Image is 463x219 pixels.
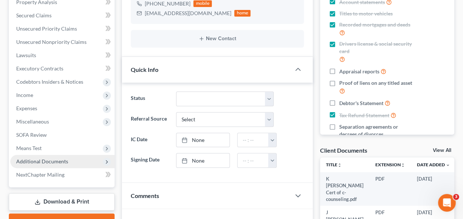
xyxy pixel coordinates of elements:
[320,172,369,206] td: K [PERSON_NAME] Cert of c- counseling.pdf
[417,162,450,167] a: Date Added expand_more
[10,168,115,181] a: NextChapter Mailing
[369,172,411,206] td: PDF
[10,9,115,22] a: Secured Claims
[411,172,456,206] td: [DATE]
[16,132,47,138] span: SOFA Review
[339,21,410,28] span: Recorded mortgages and deeds
[438,194,456,212] iframe: Intercom live chat
[9,193,115,211] a: Download & Print
[339,112,389,119] span: Tax Refund Statement
[339,10,393,17] span: Titles to motor vehicles
[10,49,115,62] a: Lawsuits
[16,105,37,111] span: Expenses
[339,40,414,55] span: Drivers license & social security card
[238,153,269,167] input: -- : --
[339,79,412,87] span: Proof of liens on any titled asset
[337,163,342,167] i: unfold_more
[320,146,367,154] div: Client Documents
[127,133,172,147] label: IC Date
[16,158,68,164] span: Additional Documents
[16,171,64,178] span: NextChapter Mailing
[127,112,172,127] label: Referral Source
[401,163,405,167] i: unfold_more
[16,92,33,98] span: Income
[375,162,405,167] a: Extensionunfold_more
[10,128,115,142] a: SOFA Review
[131,192,159,199] span: Comments
[16,12,52,18] span: Secured Claims
[16,145,42,151] span: Means Test
[339,100,383,107] span: Debtor's Statement
[131,66,158,73] span: Quick Info
[446,163,450,167] i: expand_more
[10,62,115,75] a: Executory Contracts
[453,194,459,200] span: 3
[193,0,212,7] div: mobile
[127,153,172,168] label: Signing Date
[16,25,77,32] span: Unsecured Priority Claims
[339,123,414,138] span: Separation agreements or decrees of divorces
[10,35,115,49] a: Unsecured Nonpriority Claims
[238,133,269,147] input: -- : --
[176,153,230,167] a: None
[176,133,230,147] a: None
[137,36,298,42] button: New Contact
[234,10,250,17] div: home
[326,162,342,167] a: Titleunfold_more
[10,22,115,35] a: Unsecured Priority Claims
[339,68,379,75] span: Appraisal reports
[16,79,83,85] span: Codebtors Insiders & Notices
[433,148,451,153] a: View All
[145,10,231,17] div: [EMAIL_ADDRESS][DOMAIN_NAME]
[16,52,36,58] span: Lawsuits
[127,91,172,106] label: Status
[16,118,49,125] span: Miscellaneous
[16,65,63,72] span: Executory Contracts
[16,39,87,45] span: Unsecured Nonpriority Claims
